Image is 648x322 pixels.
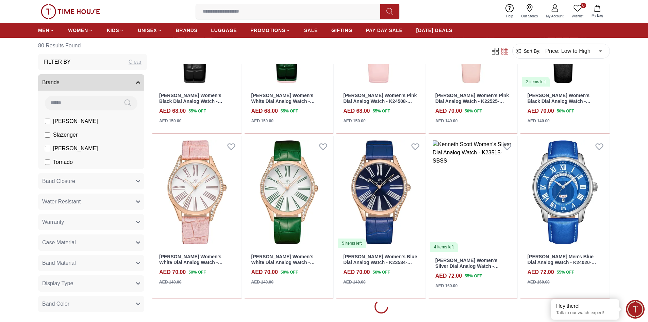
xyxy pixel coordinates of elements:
[38,24,54,36] a: MEN
[53,144,98,153] span: [PERSON_NAME]
[38,234,144,251] button: Case Material
[568,3,587,20] a: 0Wishlist
[251,279,273,285] div: AED 140.00
[338,239,366,248] div: 5 items left
[517,3,542,20] a: Our Stores
[569,14,586,19] span: Wishlist
[527,279,549,285] div: AED 160.00
[45,132,50,138] input: Slazenger
[465,273,482,279] span: 55 % OFF
[107,27,119,34] span: KIDS
[336,136,426,249] a: Kenneth Scott Women's Blue Dial Analog Watch - K23534-RLNN5 items left
[138,27,157,34] span: UNISEX
[519,14,541,19] span: Our Stores
[188,269,206,275] span: 50 % OFF
[343,268,370,276] h4: AED 70.00
[45,159,50,165] input: Tornado
[435,93,509,110] a: [PERSON_NAME] Women's Pink Dial Analog Watch - K22525-KLPP
[42,300,69,308] span: Band Color
[581,3,586,8] span: 0
[38,173,144,189] button: Band Closure
[250,24,290,36] a: PROMOTIONS
[42,198,81,206] span: Water Resistant
[522,48,541,55] span: Sort By:
[251,254,315,271] a: [PERSON_NAME] Women's White Dial Analog Watch - K23534-RLHW
[331,24,352,36] a: GIFTING
[159,93,222,110] a: [PERSON_NAME] Women's Black Dial Analog Watch - K24508-RLBB
[343,118,365,124] div: AED 150.00
[527,254,596,271] a: [PERSON_NAME] Men's Blue Dial Analog Watch - K24020-SLNN
[587,3,607,19] button: My Bag
[343,279,365,285] div: AED 140.00
[45,119,50,124] input: [PERSON_NAME]
[556,303,614,309] div: Hey there!
[366,24,403,36] a: PAY DAY SALE
[44,58,71,66] h3: Filter By
[435,272,462,280] h4: AED 72.00
[416,24,452,36] a: [DATE] DEALS
[38,27,49,34] span: MEN
[42,279,73,288] span: Display Type
[38,275,144,292] button: Display Type
[45,146,50,151] input: [PERSON_NAME]
[429,136,518,252] img: Kenneth Scott Women's Silver Dial Analog Watch - K23515-SBSS
[626,300,645,319] div: Chat Widget
[522,77,550,87] div: 2 items left
[557,269,574,275] span: 55 % OFF
[304,27,318,34] span: SALE
[503,14,516,19] span: Help
[557,108,574,114] span: 50 % OFF
[129,58,142,66] div: Clear
[556,310,614,316] p: Talk to our watch expert!
[331,27,352,34] span: GIFTING
[176,27,198,34] span: BRANDS
[211,27,237,34] span: LUGGAGE
[430,242,458,252] div: 4 items left
[343,107,370,115] h4: AED 68.00
[38,194,144,210] button: Water Resistant
[251,268,278,276] h4: AED 70.00
[251,93,315,110] a: [PERSON_NAME] Women's White Dial Analog Watch - K24508-RLHW
[429,136,518,252] a: Kenneth Scott Women's Silver Dial Analog Watch - K23515-SBSS4 items left
[42,177,75,185] span: Band Closure
[465,108,482,114] span: 50 % OFF
[38,37,147,54] h6: 80 Results Found
[435,258,499,275] a: [PERSON_NAME] Women's Silver Dial Analog Watch - K23515-SBSS
[38,214,144,230] button: Warranty
[42,239,76,247] span: Case Material
[435,107,462,115] h4: AED 70.00
[366,27,403,34] span: PAY DAY SALE
[543,14,566,19] span: My Account
[435,283,458,289] div: AED 160.00
[250,27,285,34] span: PROMOTIONS
[527,93,591,110] a: [PERSON_NAME] Women's Black Dial Analog Watch - K22525-RLBB
[159,254,222,271] a: [PERSON_NAME] Women's White Dial Analog Watch - K23534-RLES
[42,78,60,87] span: Brands
[502,3,517,20] a: Help
[343,254,417,271] a: [PERSON_NAME] Women's Blue Dial Analog Watch - K23534-RLNN
[107,24,124,36] a: KIDS
[42,218,64,226] span: Warranty
[372,108,390,114] span: 55 % OFF
[251,107,278,115] h4: AED 68.00
[138,24,162,36] a: UNISEX
[176,24,198,36] a: BRANDS
[343,93,417,110] a: [PERSON_NAME] Women's Pink Dial Analog Watch - K24508-RLPP
[281,108,298,114] span: 55 % OFF
[38,255,144,271] button: Band Material
[159,268,186,276] h4: AED 70.00
[541,42,607,61] div: Price: Low to High
[53,158,73,166] span: Tornado
[159,118,181,124] div: AED 150.00
[589,13,606,18] span: My Bag
[336,136,426,249] img: Kenneth Scott Women's Blue Dial Analog Watch - K23534-RLNN
[304,24,318,36] a: SALE
[53,117,98,125] span: [PERSON_NAME]
[520,136,610,249] img: Kenneth Scott Men's Blue Dial Analog Watch - K24020-SLNN
[245,136,334,249] img: Kenneth Scott Women's White Dial Analog Watch - K23534-RLHW
[38,296,144,312] button: Band Color
[527,118,549,124] div: AED 140.00
[152,136,242,249] a: Kenneth Scott Women's White Dial Analog Watch - K23534-RLES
